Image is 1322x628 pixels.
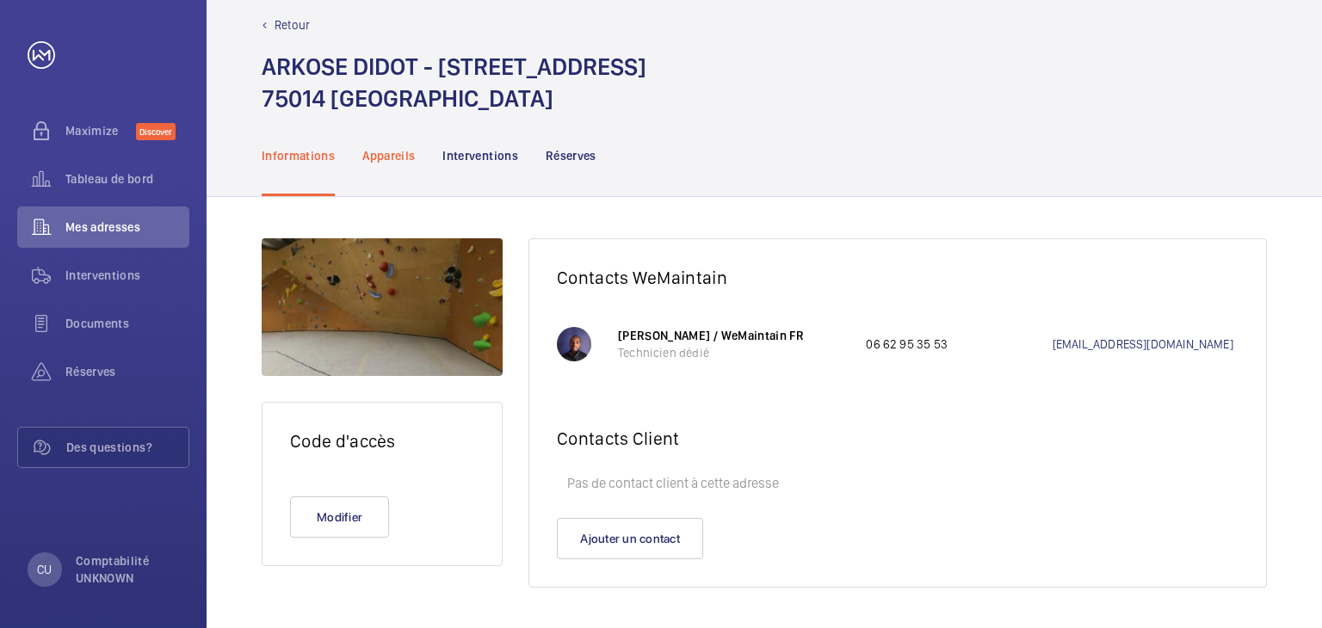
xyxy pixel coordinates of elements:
span: Tableau de bord [65,170,189,188]
p: Technicien dédié [618,344,849,361]
a: [EMAIL_ADDRESS][DOMAIN_NAME] [1053,336,1239,353]
button: Ajouter un contact [557,518,703,559]
p: 06 62 95 35 53 [866,336,1052,353]
h2: Contacts Client [557,428,1239,449]
span: Discover [136,123,176,140]
span: Des questions? [66,439,188,456]
h1: ARKOSE DIDOT - [STREET_ADDRESS] 75014 [GEOGRAPHIC_DATA] [262,51,646,114]
p: Réserves [546,147,596,164]
p: Retour [275,16,310,34]
p: CU [37,561,52,578]
p: [PERSON_NAME] / WeMaintain FR [618,327,849,344]
p: Appareils [362,147,415,164]
span: Réserves [65,363,189,380]
p: Pas de contact client à cette adresse [557,466,1239,501]
p: Interventions [442,147,518,164]
h2: Code d'accès [290,430,474,452]
span: Maximize [65,122,136,139]
h2: Contacts WeMaintain [557,267,1239,288]
span: Interventions [65,267,189,284]
button: Modifier [290,496,389,538]
span: Documents [65,315,189,332]
span: Mes adresses [65,219,189,236]
p: Comptabilité UNKNOWN [76,552,179,587]
p: Informations [262,147,335,164]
